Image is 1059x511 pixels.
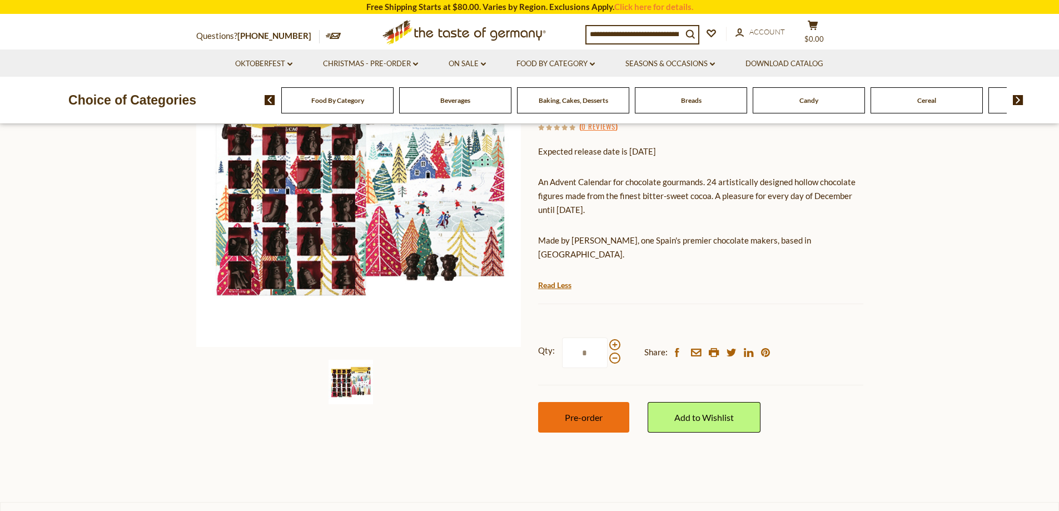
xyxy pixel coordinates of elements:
button: Pre-order [538,402,629,433]
span: Account [749,27,785,36]
a: Candy [799,96,818,105]
p: An Advent Calendar for chocolate gourmands. 24 artistically designed hollow chocolate figures mad... [538,175,863,217]
a: Click here for details. [614,2,693,12]
a: Add to Wishlist [648,402,760,433]
a: Christmas - PRE-ORDER [323,58,418,70]
a: Food By Category [311,96,364,105]
a: Account [735,26,785,38]
span: Share: [644,345,668,359]
span: $0.00 [804,34,824,43]
p: Questions? [196,29,320,43]
button: $0.00 [797,20,830,48]
a: Oktoberfest [235,58,292,70]
a: Baking, Cakes, Desserts [539,96,608,105]
a: Cereal [917,96,936,105]
input: Qty: [562,338,608,368]
img: Simon Coll Advent Calendar [329,360,373,404]
strong: Qty: [538,344,555,358]
span: Pre-order [565,412,603,423]
p: Expected release date is [DATE] [538,145,863,158]
img: previous arrow [265,95,275,105]
a: Read Less [538,280,571,291]
a: 0 Reviews [581,121,615,133]
span: ( ) [579,121,618,132]
a: On Sale [449,58,486,70]
a: Download Catalog [745,58,823,70]
p: Made by [PERSON_NAME], one Spain's premier chocolate makers, based in [GEOGRAPHIC_DATA]. [538,234,863,261]
a: Beverages [440,96,470,105]
a: [PHONE_NUMBER] [237,31,311,41]
img: Simon Coll Advent Calendar [196,22,521,347]
a: Breads [681,96,702,105]
img: next arrow [1013,95,1023,105]
a: Seasons & Occasions [625,58,715,70]
a: Food By Category [516,58,595,70]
